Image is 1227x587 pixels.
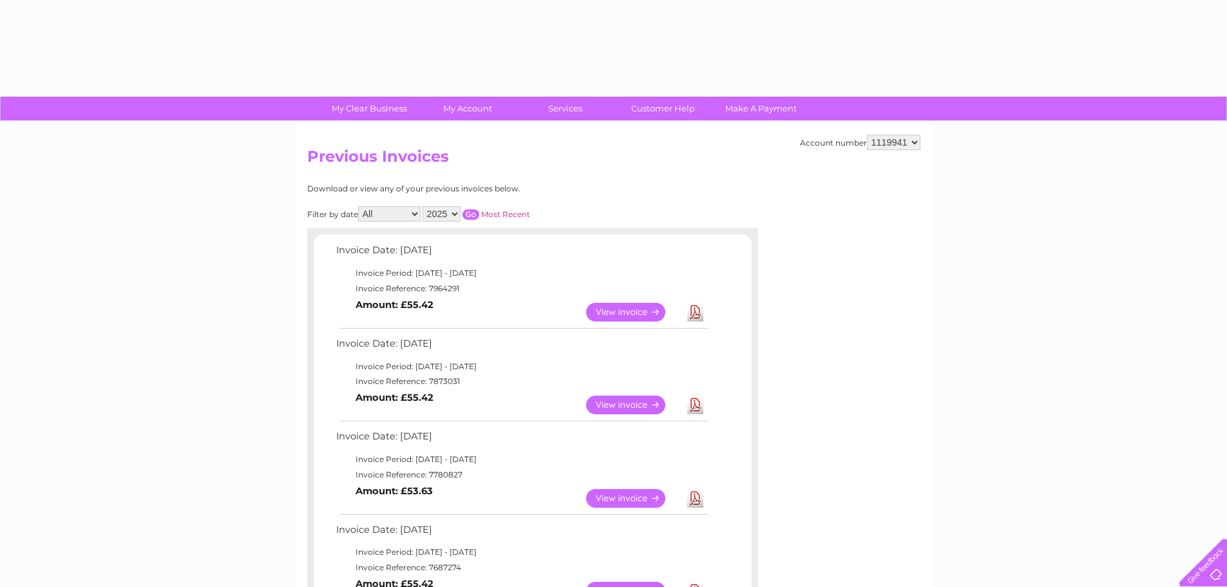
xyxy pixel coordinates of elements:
a: View [586,489,681,508]
a: My Account [414,97,520,120]
td: Invoice Period: [DATE] - [DATE] [333,359,710,374]
a: Download [687,489,703,508]
td: Invoice Date: [DATE] [333,521,710,545]
div: Account number [800,135,920,150]
td: Invoice Period: [DATE] - [DATE] [333,544,710,560]
b: Amount: £53.63 [356,485,433,497]
a: Services [512,97,618,120]
td: Invoice Reference: 7780827 [333,467,710,483]
b: Amount: £55.42 [356,392,433,403]
b: Amount: £55.42 [356,299,433,311]
td: Invoice Period: [DATE] - [DATE] [333,265,710,281]
a: View [586,303,681,322]
td: Invoice Reference: 7873031 [333,374,710,389]
div: Download or view any of your previous invoices below. [307,184,645,193]
td: Invoice Date: [DATE] [333,335,710,359]
a: Make A Payment [708,97,814,120]
a: Most Recent [481,209,530,219]
td: Invoice Reference: 7964291 [333,281,710,296]
a: My Clear Business [316,97,423,120]
div: Filter by date [307,206,645,222]
td: Invoice Period: [DATE] - [DATE] [333,452,710,467]
a: Download [687,303,703,322]
a: View [586,396,681,414]
td: Invoice Date: [DATE] [333,242,710,265]
td: Invoice Date: [DATE] [333,428,710,452]
a: Customer Help [610,97,716,120]
a: Download [687,396,703,414]
td: Invoice Reference: 7687274 [333,560,710,575]
h2: Previous Invoices [307,148,920,172]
